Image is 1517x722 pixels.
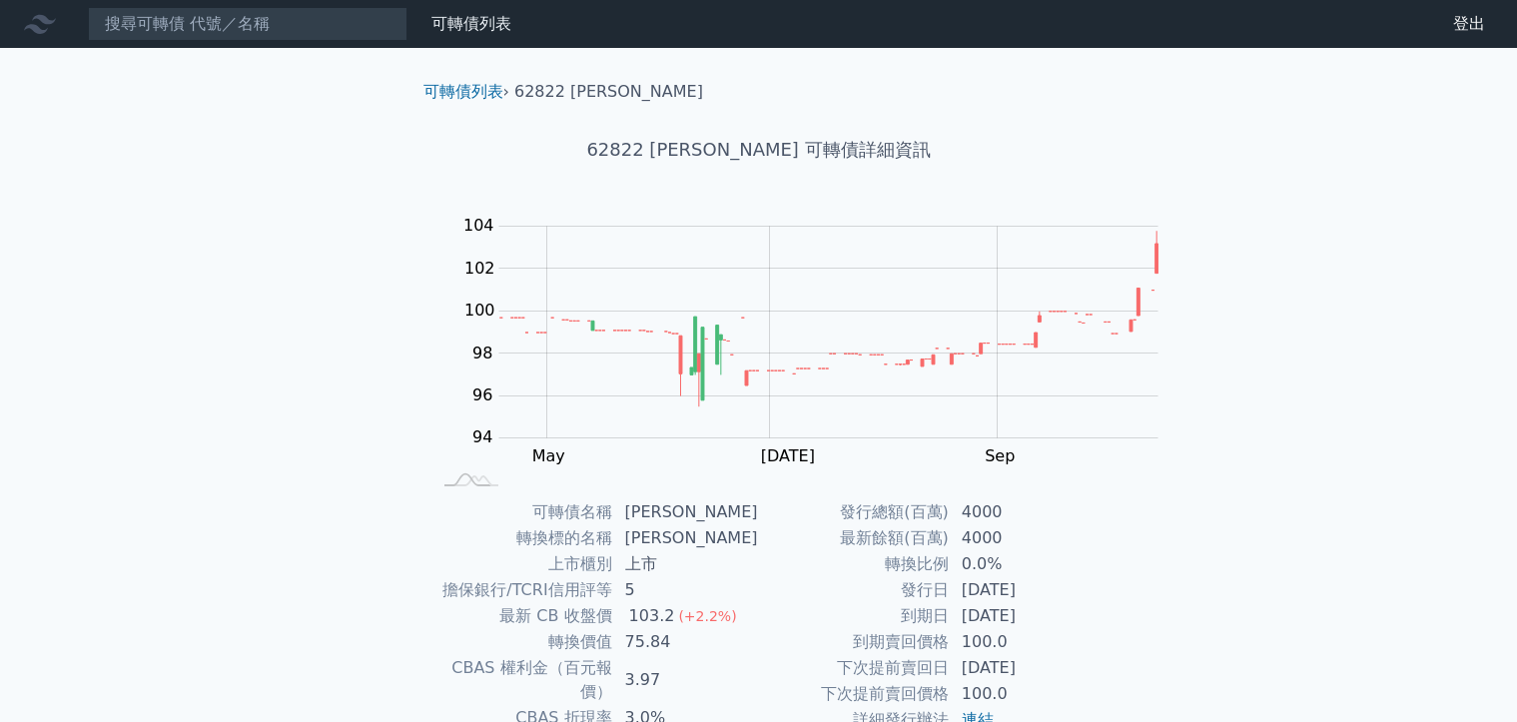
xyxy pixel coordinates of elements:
[759,681,950,707] td: 下次提前賣回價格
[423,80,509,104] li: ›
[759,603,950,629] td: 到期日
[950,629,1087,655] td: 100.0
[613,551,759,577] td: 上市
[431,499,613,525] td: 可轉債名稱
[759,499,950,525] td: 發行總額(百萬)
[472,427,492,446] tspan: 94
[950,681,1087,707] td: 100.0
[950,603,1087,629] td: [DATE]
[950,655,1087,681] td: [DATE]
[950,525,1087,551] td: 4000
[453,216,1188,465] g: Chart
[472,344,492,362] tspan: 98
[407,136,1111,164] h1: 62822 [PERSON_NAME] 可轉債詳細資訊
[431,629,613,655] td: 轉換價值
[950,499,1087,525] td: 4000
[950,577,1087,603] td: [DATE]
[431,655,613,705] td: CBAS 權利金（百元報價）
[613,629,759,655] td: 75.84
[759,577,950,603] td: 發行日
[431,551,613,577] td: 上市櫃別
[613,499,759,525] td: [PERSON_NAME]
[1417,626,1517,722] iframe: Chat Widget
[613,577,759,603] td: 5
[532,446,565,465] tspan: May
[464,259,495,278] tspan: 102
[678,608,736,624] span: (+2.2%)
[613,525,759,551] td: [PERSON_NAME]
[759,525,950,551] td: 最新餘額(百萬)
[613,655,759,705] td: 3.97
[88,7,407,41] input: 搜尋可轉債 代號／名稱
[464,301,495,320] tspan: 100
[985,446,1015,465] tspan: Sep
[759,655,950,681] td: 下次提前賣回日
[759,629,950,655] td: 到期賣回價格
[625,604,679,628] div: 103.2
[472,385,492,404] tspan: 96
[463,216,494,235] tspan: 104
[431,525,613,551] td: 轉換標的名稱
[759,551,950,577] td: 轉換比例
[431,14,511,33] a: 可轉債列表
[431,603,613,629] td: 最新 CB 收盤價
[431,577,613,603] td: 擔保銀行/TCRI信用評等
[761,446,815,465] tspan: [DATE]
[423,82,503,101] a: 可轉債列表
[514,80,703,104] li: 62822 [PERSON_NAME]
[1437,8,1501,40] a: 登出
[950,551,1087,577] td: 0.0%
